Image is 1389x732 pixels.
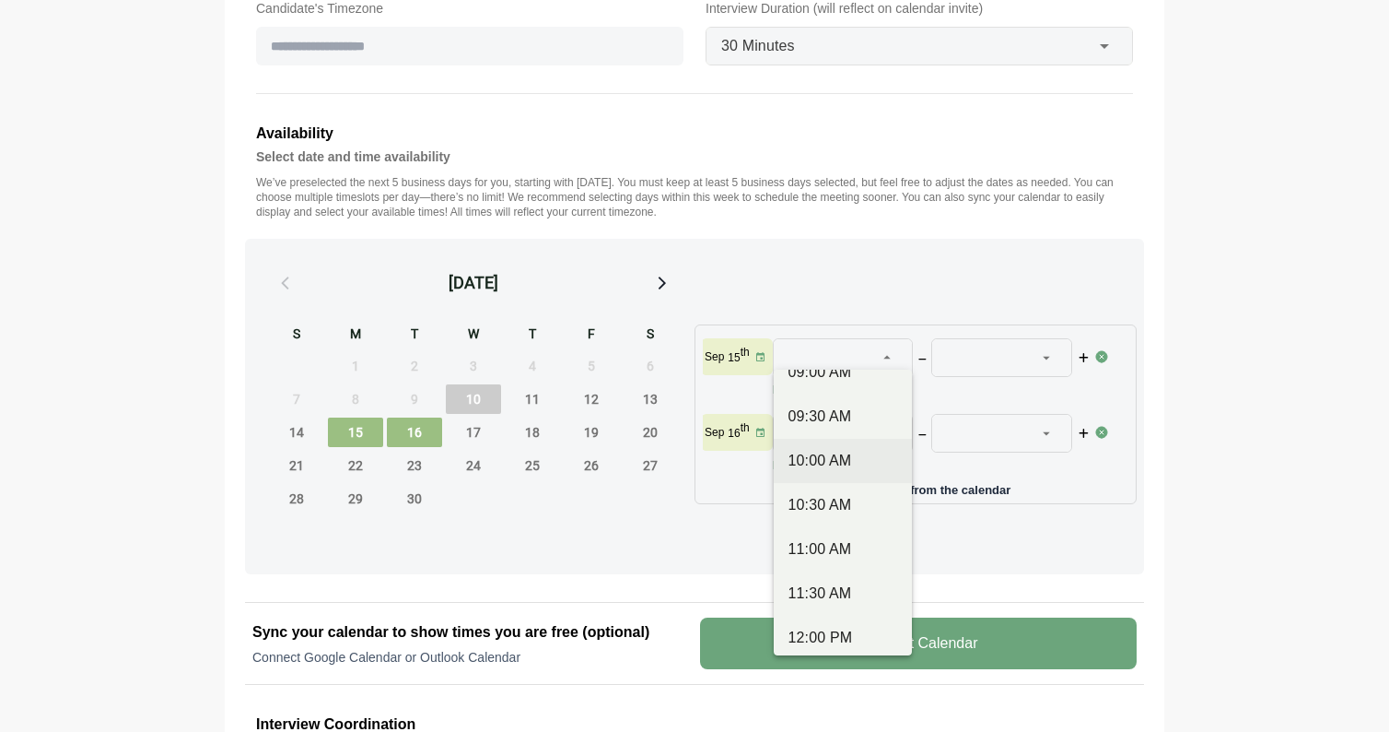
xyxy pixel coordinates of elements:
[387,324,442,348] div: T
[788,361,898,384] div: 09:00 AM
[446,451,501,480] span: Wednesday, September 24, 2025
[446,384,501,414] span: Wednesday, September 10, 2025
[387,384,442,414] span: Tuesday, September 9, 2025
[741,421,750,434] sup: th
[446,324,501,348] div: W
[564,351,619,381] span: Friday, September 5, 2025
[252,648,689,667] p: Connect Google Calendar or Outlook Calendar
[505,418,560,447] span: Thursday, September 18, 2025
[505,384,560,414] span: Thursday, September 11, 2025
[387,351,442,381] span: Tuesday, September 2, 2025
[623,451,678,480] span: Saturday, September 27, 2025
[700,618,1137,669] v-button: Connect Calendar
[728,351,740,364] strong: 15
[505,351,560,381] span: Thursday, September 4, 2025
[387,418,442,447] span: Tuesday, September 16, 2025
[623,384,678,414] span: Saturday, September 13, 2025
[705,349,724,364] p: Sep
[328,384,383,414] span: Monday, September 8, 2025
[328,451,383,480] span: Monday, September 22, 2025
[387,451,442,480] span: Tuesday, September 23, 2025
[256,175,1133,219] p: We’ve preselected the next 5 business days for you, starting with [DATE]. You must keep at least ...
[505,451,560,480] span: Thursday, September 25, 2025
[773,383,1095,397] p: Please select the time slots.
[446,418,501,447] span: Wednesday, September 17, 2025
[721,34,795,58] span: 30 Minutes
[449,270,498,296] div: [DATE]
[446,351,501,381] span: Wednesday, September 3, 2025
[269,451,324,480] span: Sunday, September 21, 2025
[328,324,383,348] div: M
[703,477,1128,496] p: Add more days from the calendar
[387,484,442,514] span: Tuesday, September 30, 2025
[623,324,678,348] div: S
[328,484,383,514] span: Monday, September 29, 2025
[269,484,324,514] span: Sunday, September 28, 2025
[788,538,898,561] div: 11:00 AM
[564,418,619,447] span: Friday, September 19, 2025
[564,451,619,480] span: Friday, September 26, 2025
[788,583,898,605] div: 11:30 AM
[269,324,324,348] div: S
[252,621,689,643] h2: Sync your calendar to show times you are free (optional)
[773,458,1095,473] p: Please select the time slots.
[269,384,324,414] span: Sunday, September 7, 2025
[564,384,619,414] span: Friday, September 12, 2025
[269,418,324,447] span: Sunday, September 14, 2025
[623,351,678,381] span: Saturday, September 6, 2025
[705,425,724,440] p: Sep
[788,450,898,472] div: 10:00 AM
[788,627,898,649] div: 12:00 PM
[728,427,740,440] strong: 16
[328,351,383,381] span: Monday, September 1, 2025
[564,324,619,348] div: F
[256,146,1133,168] h4: Select date and time availability
[788,494,898,516] div: 10:30 AM
[788,406,898,428] div: 09:30 AM
[623,418,678,447] span: Saturday, September 20, 2025
[505,324,560,348] div: T
[741,346,750,359] sup: th
[256,122,1133,146] h3: Availability
[328,418,383,447] span: Monday, September 15, 2025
